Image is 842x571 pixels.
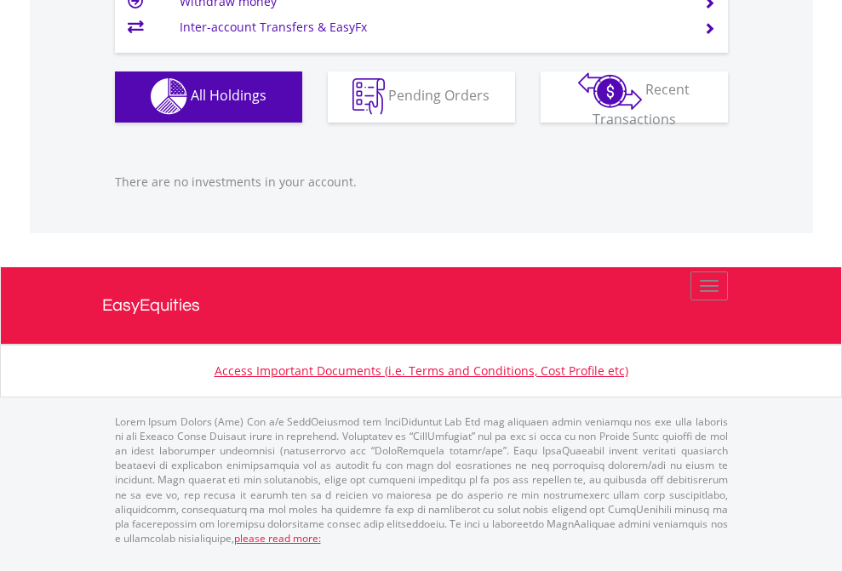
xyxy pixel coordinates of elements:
img: holdings-wht.png [151,78,187,115]
p: There are no investments in your account. [115,174,728,191]
img: pending_instructions-wht.png [352,78,385,115]
a: EasyEquities [102,267,741,344]
button: Recent Transactions [541,71,728,123]
span: Pending Orders [388,86,490,105]
a: Access Important Documents (i.e. Terms and Conditions, Cost Profile etc) [215,363,628,379]
img: transactions-zar-wht.png [578,72,642,110]
button: Pending Orders [328,71,515,123]
span: Recent Transactions [593,80,690,128]
button: All Holdings [115,71,302,123]
p: Lorem Ipsum Dolors (Ame) Con a/e SeddOeiusmod tem InciDiduntut Lab Etd mag aliquaen admin veniamq... [115,414,728,545]
td: Inter-account Transfers & EasyFx [180,14,683,40]
span: All Holdings [191,86,266,105]
a: please read more: [234,531,321,545]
